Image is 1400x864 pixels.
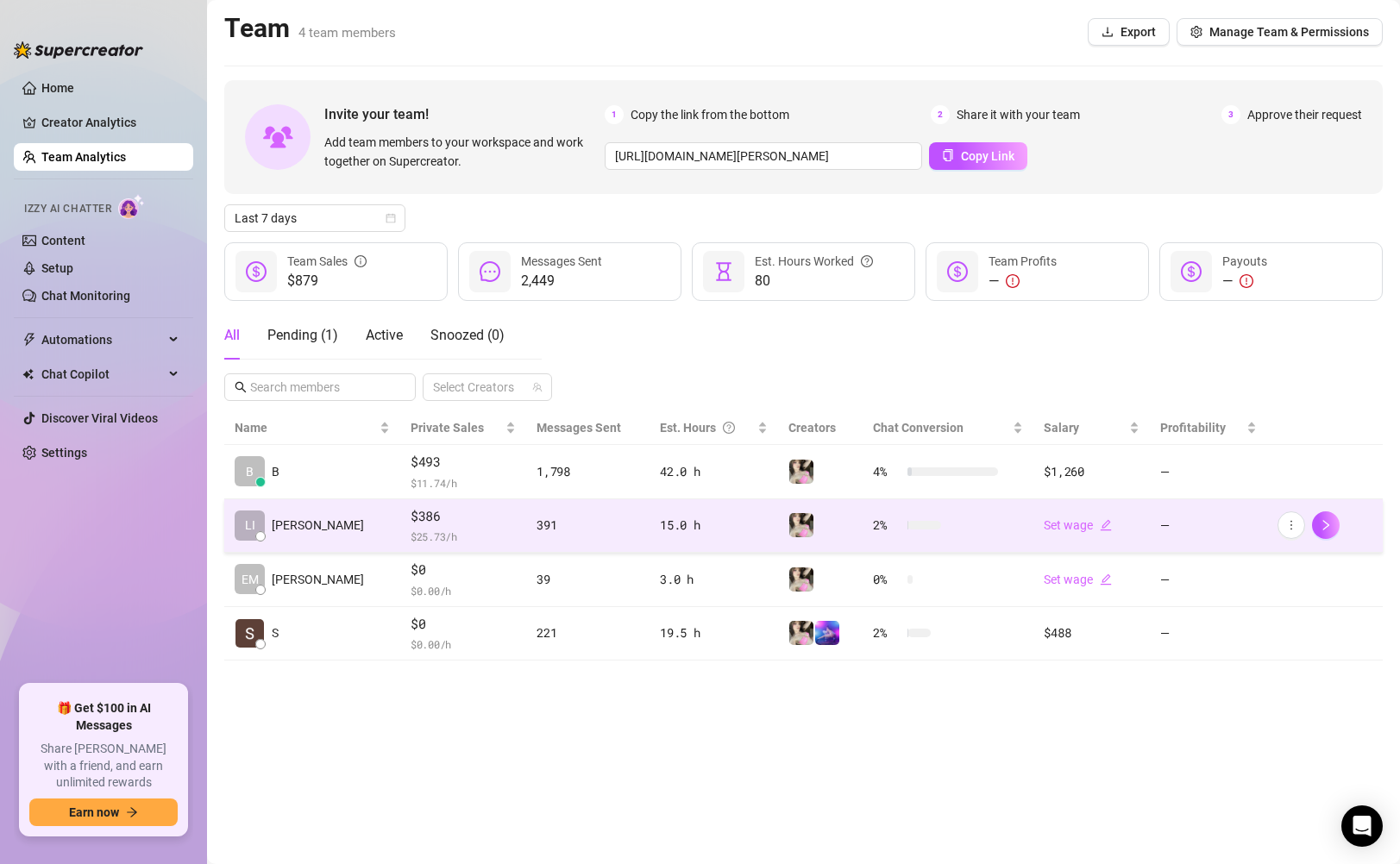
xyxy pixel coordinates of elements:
[713,261,734,282] span: hourglass
[14,41,143,59] img: logo-BBDzfeDw.svg
[324,133,598,171] span: Add team members to your workspace and work together on Supercreator.
[537,516,639,535] div: 391
[1088,18,1170,46] button: Export
[411,614,516,635] span: $0
[631,105,789,124] span: Copy the link from the bottom
[537,570,639,589] div: 39
[660,570,768,589] div: 3.0 h
[235,205,395,231] span: Last 7 days
[41,261,73,275] a: Setup
[1222,254,1267,268] span: Payouts
[755,252,873,271] div: Est. Hours Worked
[931,105,950,124] span: 2
[355,252,367,271] span: info-circle
[1221,105,1240,124] span: 3
[41,234,85,247] a: Content
[69,805,119,819] span: Earn now
[537,462,639,481] div: 1,798
[242,570,259,589] span: EM
[366,327,403,343] span: Active
[537,421,621,435] span: Messages Sent
[789,567,813,592] img: Emily
[235,381,247,393] span: search
[272,570,364,589] span: [PERSON_NAME]
[1150,607,1267,661] td: —
[1044,518,1112,532] a: Set wageedit
[789,513,813,537] img: Emily
[532,382,543,392] span: team
[411,635,516,653] span: $ 0.00 /h
[815,621,839,645] img: Emily
[789,621,813,645] img: Emily
[861,252,873,271] span: question-circle
[41,81,74,95] a: Home
[22,368,34,380] img: Chat Copilot
[235,619,264,648] img: S
[41,360,164,388] span: Chat Copilot
[1320,519,1332,531] span: right
[41,150,126,164] a: Team Analytics
[1181,261,1202,282] span: dollar-circle
[1285,519,1297,531] span: more
[961,149,1014,163] span: Copy Link
[41,326,164,354] span: Automations
[521,254,602,268] span: Messages Sent
[660,418,754,437] div: Est. Hours
[126,806,138,818] span: arrow-right
[245,516,255,535] span: LI
[755,271,873,291] span: 80
[1100,573,1112,585] span: edit
[41,289,130,303] a: Chat Monitoring
[947,261,968,282] span: dollar-circle
[537,623,639,642] div: 221
[723,418,735,437] span: question-circle
[1044,623,1139,642] div: $488
[272,516,364,535] span: [PERSON_NAME]
[1044,573,1112,586] a: Set wageedit
[1150,553,1267,607] td: —
[411,528,516,545] span: $ 25.73 /h
[1150,499,1267,554] td: —
[411,474,516,491] span: $ 11.74 /h
[29,798,178,826] button: Earn nowarrow-right
[246,462,254,481] span: B
[224,325,240,346] div: All
[41,411,158,425] a: Discover Viral Videos
[660,516,768,535] div: 15.0 h
[989,271,1057,291] div: —
[873,516,901,535] span: 2 %
[660,623,768,642] div: 19.5 h
[778,411,863,445] th: Creators
[411,560,516,580] span: $0
[942,149,954,161] span: copy
[660,462,768,481] div: 42.0 h
[1150,445,1267,499] td: —
[1160,421,1226,435] span: Profitability
[29,741,178,792] span: Share [PERSON_NAME] with a friend, and earn unlimited rewards
[118,194,145,219] img: AI Chatter
[1209,25,1369,39] span: Manage Team & Permissions
[480,261,500,282] span: message
[411,506,516,527] span: $386
[235,418,376,437] span: Name
[41,109,179,136] a: Creator Analytics
[873,570,901,589] span: 0 %
[324,103,605,125] span: Invite your team!
[224,411,400,445] th: Name
[1044,421,1079,435] span: Salary
[873,421,964,435] span: Chat Conversion
[250,378,392,397] input: Search members
[1006,274,1020,288] span: exclamation-circle
[521,271,602,291] span: 2,449
[287,252,367,271] div: Team Sales
[1190,26,1202,38] span: setting
[29,700,178,734] span: 🎁 Get $100 in AI Messages
[1100,519,1112,531] span: edit
[386,213,396,223] span: calendar
[272,462,279,481] span: B
[1247,105,1362,124] span: Approve their request
[1102,26,1114,38] span: download
[430,327,505,343] span: Snoozed ( 0 )
[24,201,111,217] span: Izzy AI Chatter
[298,25,396,41] span: 4 team members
